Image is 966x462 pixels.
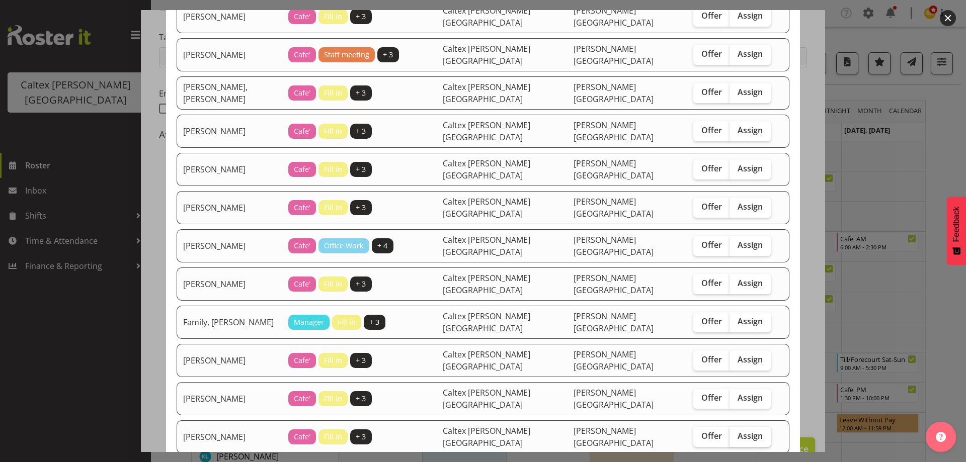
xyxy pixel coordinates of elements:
[377,240,387,251] span: + 4
[294,240,310,251] span: Cafe'
[738,393,763,403] span: Assign
[324,202,342,213] span: Fill in
[324,279,342,290] span: Fill in
[701,163,722,173] span: Offer
[701,316,722,326] span: Offer
[738,240,763,250] span: Assign
[574,349,654,372] span: [PERSON_NAME][GEOGRAPHIC_DATA]
[574,5,654,28] span: [PERSON_NAME][GEOGRAPHIC_DATA]
[294,431,310,442] span: Cafe'
[294,393,310,404] span: Cafe'
[574,81,654,105] span: [PERSON_NAME][GEOGRAPHIC_DATA]
[294,164,310,175] span: Cafe'
[574,43,654,66] span: [PERSON_NAME][GEOGRAPHIC_DATA]
[738,11,763,21] span: Assign
[177,382,282,415] td: [PERSON_NAME]
[574,234,654,257] span: [PERSON_NAME][GEOGRAPHIC_DATA]
[574,272,654,296] span: [PERSON_NAME][GEOGRAPHIC_DATA]
[443,158,530,181] span: Caltex [PERSON_NAME][GEOGRAPHIC_DATA]
[177,420,282,453] td: [PERSON_NAME]
[177,38,282,71] td: [PERSON_NAME]
[952,207,961,242] span: Feedback
[177,344,282,377] td: [PERSON_NAME]
[294,49,310,60] span: Cafe'
[738,163,763,173] span: Assign
[738,316,763,326] span: Assign
[443,5,530,28] span: Caltex [PERSON_NAME][GEOGRAPHIC_DATA]
[443,81,530,105] span: Caltex [PERSON_NAME][GEOGRAPHIC_DATA]
[947,197,966,265] button: Feedback - Show survey
[443,43,530,66] span: Caltex [PERSON_NAME][GEOGRAPHIC_DATA]
[738,278,763,288] span: Assign
[738,87,763,97] span: Assign
[177,306,282,339] td: Family, [PERSON_NAME]
[177,153,282,186] td: [PERSON_NAME]
[177,229,282,262] td: [PERSON_NAME]
[356,87,366,99] span: + 3
[443,120,530,143] span: Caltex [PERSON_NAME][GEOGRAPHIC_DATA]
[338,317,356,328] span: Fill in
[356,279,366,290] span: + 3
[701,87,722,97] span: Offer
[369,317,379,328] span: + 3
[701,431,722,441] span: Offer
[294,126,310,137] span: Cafe'
[738,431,763,441] span: Assign
[738,354,763,364] span: Assign
[294,11,310,22] span: Cafe'
[701,202,722,212] span: Offer
[383,49,393,60] span: + 3
[574,387,654,410] span: [PERSON_NAME][GEOGRAPHIC_DATA]
[294,87,310,99] span: Cafe'
[574,311,654,334] span: [PERSON_NAME][GEOGRAPHIC_DATA]
[701,393,722,403] span: Offer
[294,355,310,366] span: Cafe'
[443,425,530,448] span: Caltex [PERSON_NAME][GEOGRAPHIC_DATA]
[356,11,366,22] span: + 3
[356,164,366,175] span: + 3
[574,120,654,143] span: [PERSON_NAME][GEOGRAPHIC_DATA]
[294,317,324,328] span: Manager
[443,311,530,334] span: Caltex [PERSON_NAME][GEOGRAPHIC_DATA]
[294,279,310,290] span: Cafe'
[443,349,530,372] span: Caltex [PERSON_NAME][GEOGRAPHIC_DATA]
[356,393,366,404] span: + 3
[574,158,654,181] span: [PERSON_NAME][GEOGRAPHIC_DATA]
[443,234,530,257] span: Caltex [PERSON_NAME][GEOGRAPHIC_DATA]
[324,355,342,366] span: Fill in
[324,431,342,442] span: Fill in
[443,196,530,219] span: Caltex [PERSON_NAME][GEOGRAPHIC_DATA]
[574,196,654,219] span: [PERSON_NAME][GEOGRAPHIC_DATA]
[701,49,722,59] span: Offer
[324,11,342,22] span: Fill in
[324,164,342,175] span: Fill in
[356,431,366,442] span: + 3
[324,126,342,137] span: Fill in
[356,202,366,213] span: + 3
[574,425,654,448] span: [PERSON_NAME][GEOGRAPHIC_DATA]
[177,76,282,110] td: [PERSON_NAME], [PERSON_NAME]
[324,87,342,99] span: Fill in
[701,125,722,135] span: Offer
[936,432,946,442] img: help-xxl-2.png
[701,354,722,364] span: Offer
[738,49,763,59] span: Assign
[294,202,310,213] span: Cafe'
[443,272,530,296] span: Caltex [PERSON_NAME][GEOGRAPHIC_DATA]
[324,49,369,60] span: Staff meeting
[738,125,763,135] span: Assign
[177,115,282,148] td: [PERSON_NAME]
[701,278,722,288] span: Offer
[177,267,282,301] td: [PERSON_NAME]
[443,387,530,410] span: Caltex [PERSON_NAME][GEOGRAPHIC_DATA]
[356,126,366,137] span: + 3
[701,11,722,21] span: Offer
[356,355,366,366] span: + 3
[738,202,763,212] span: Assign
[701,240,722,250] span: Offer
[324,393,342,404] span: Fill in
[324,240,364,251] span: Office Work
[177,191,282,224] td: [PERSON_NAME]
